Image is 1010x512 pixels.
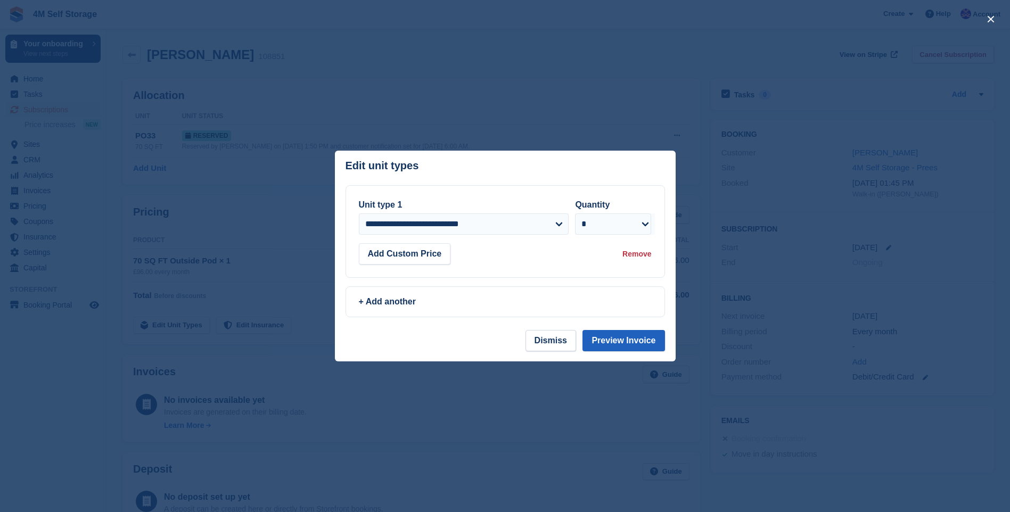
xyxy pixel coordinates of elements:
[582,330,664,351] button: Preview Invoice
[346,286,665,317] a: + Add another
[622,249,651,260] div: Remove
[359,243,451,265] button: Add Custom Price
[359,200,403,209] label: Unit type 1
[359,295,652,308] div: + Add another
[346,160,419,172] p: Edit unit types
[575,200,610,209] label: Quantity
[982,11,999,28] button: close
[525,330,576,351] button: Dismiss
